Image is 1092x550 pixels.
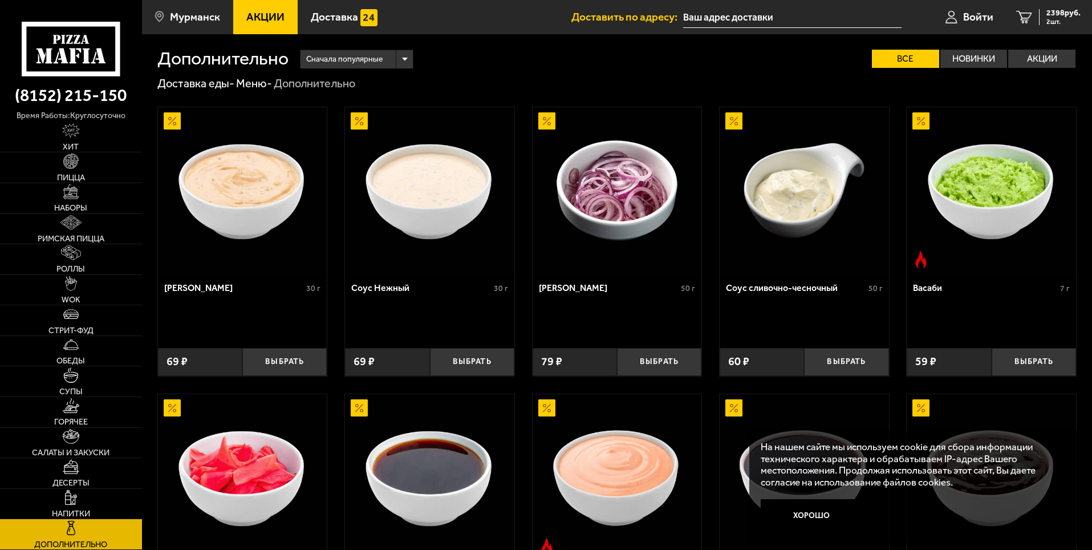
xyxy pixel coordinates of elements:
span: 69 ₽ [167,356,188,367]
span: Супы [59,387,83,395]
span: 59 ₽ [915,356,936,367]
div: Соус Нежный [351,282,491,293]
span: Роллы [56,265,85,273]
img: Акционный [351,399,368,416]
span: Обеды [56,357,85,365]
span: WOK [62,296,80,304]
div: Васаби [913,282,1057,293]
button: Выбрать [430,348,514,376]
span: Доставка [311,11,358,22]
span: Стрит-фуд [48,326,94,334]
img: Острое блюдо [912,251,929,268]
h1: Дополнительно [157,50,289,68]
span: Акции [246,11,285,22]
a: АкционныйСоус сливочно-чесночный [720,107,889,274]
div: [PERSON_NAME] [164,282,304,293]
img: Соус сливочно-чесночный [721,107,887,274]
img: Акционный [351,112,368,130]
input: Ваш адрес доставки [683,7,902,28]
img: Акционный [725,399,742,416]
a: АкционныйОстрое блюдоВасаби [907,107,1076,274]
span: 60 ₽ [728,356,749,367]
label: Новинки [940,50,1008,68]
span: Напитки [52,509,90,517]
button: Хорошо [761,499,863,533]
img: Васаби [908,107,1075,274]
div: [PERSON_NAME] [539,282,679,293]
span: Римская пицца [38,234,104,242]
img: Акционный [164,112,181,130]
span: 69 ₽ [354,356,375,367]
span: Салаты и закуски [32,448,109,456]
span: 50 г [868,284,883,293]
img: 15daf4d41897b9f0e9f617042186c801.svg [360,9,377,26]
span: Сначала популярные [306,48,383,70]
p: На нашем сайте мы используем cookie для сбора информации технического характера и обрабатываем IP... [761,441,1059,488]
span: 30 г [494,284,508,293]
span: Пицца [57,173,85,181]
label: Все [872,50,939,68]
a: АкционныйЛук маринованный [533,107,702,274]
img: Лук маринованный [534,107,700,274]
button: Выбрать [804,348,888,376]
span: Дополнительно [34,540,107,548]
button: Выбрать [617,348,701,376]
span: 7 г [1060,284,1070,293]
div: Соус сливочно-чесночный [726,282,866,293]
span: 30 г [306,284,320,293]
span: Хит [63,143,79,151]
a: Доставка еды- [157,76,234,90]
label: Акции [1008,50,1075,68]
div: Дополнительно [274,76,355,91]
span: 50 г [681,284,695,293]
button: Выбрать [242,348,327,376]
span: Доставить по адресу: [571,11,683,22]
span: Горячее [54,418,88,426]
span: Десерты [52,479,90,487]
img: Акционный [912,399,929,416]
span: Мурманск [170,11,220,22]
a: АкционныйСоус Деликатес [158,107,327,274]
span: Наборы [54,204,87,212]
img: Акционный [164,399,181,416]
span: 2 шт. [1046,18,1081,25]
span: Войти [963,11,993,22]
span: 2398 руб. [1046,9,1081,17]
img: Акционный [538,112,555,130]
img: Соус Нежный [346,107,513,274]
img: Соус Деликатес [159,107,326,274]
a: АкционныйСоус Нежный [345,107,514,274]
img: Акционный [538,399,555,416]
span: 79 ₽ [541,356,562,367]
img: Акционный [912,112,929,130]
button: Выбрать [992,348,1076,376]
a: Меню- [236,76,272,90]
img: Акционный [725,112,742,130]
